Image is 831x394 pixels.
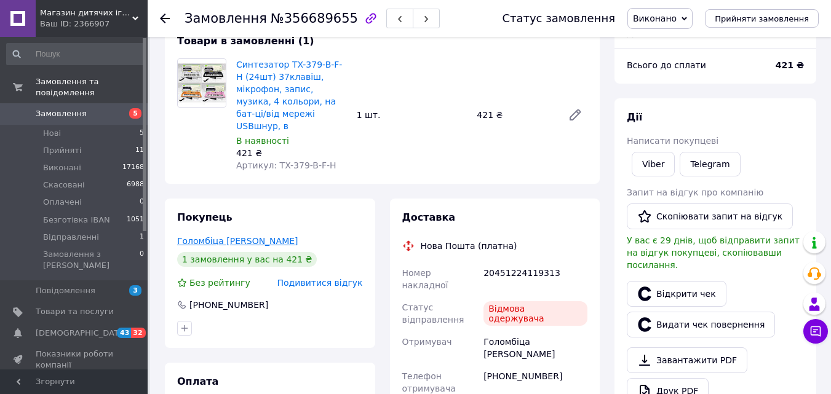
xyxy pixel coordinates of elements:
[131,328,145,338] span: 32
[776,60,804,70] b: 421 ₴
[189,278,250,288] span: Без рейтингу
[633,14,677,23] span: Виконано
[627,111,642,123] span: Дії
[117,328,131,338] span: 43
[627,136,718,146] span: Написати покупцеві
[563,103,587,127] a: Редагувати
[43,215,110,226] span: Безготівка IBAN
[6,43,145,65] input: Пошук
[803,319,828,344] button: Чат з покупцем
[402,302,464,325] span: Статус відправлення
[140,128,144,139] span: 5
[715,14,809,23] span: Прийняти замовлення
[36,285,95,296] span: Повідомлення
[236,147,347,159] div: 421 ₴
[40,18,148,30] div: Ваш ID: 2366907
[40,7,132,18] span: Магазин дитячих іграшок Anna-Toys
[43,128,61,139] span: Нові
[127,215,144,226] span: 1051
[627,235,800,270] span: У вас є 29 днів, щоб відправити запит на відгук покупцеві, скопіювавши посилання.
[160,12,170,25] div: Повернутися назад
[402,337,452,347] span: Отримувач
[627,281,726,307] a: Відкрити чек
[43,197,82,208] span: Оплачені
[43,249,140,271] span: Замовлення з [PERSON_NAME]
[36,328,127,339] span: [DEMOGRAPHIC_DATA]
[352,106,472,124] div: 1 шт.
[472,106,558,124] div: 421 ₴
[236,60,342,131] a: Синтезатор TX-379-B-F-H (24шт) 37клавіш, мікрофон, запис, музика, 4 кольори, на бат-ці/від мережі...
[140,249,144,271] span: 0
[277,278,363,288] span: Подивитися відгук
[43,145,81,156] span: Прийняті
[627,203,793,229] button: Скопіювати запит на відгук
[177,236,298,246] a: Голомбіца [PERSON_NAME]
[418,240,520,252] div: Нова Пошта (платна)
[135,145,144,156] span: 11
[402,371,456,393] span: Телефон отримувача
[122,162,144,173] span: 17168
[627,60,706,70] span: Всього до сплати
[127,179,144,191] span: 6988
[36,306,114,317] span: Товари та послуги
[632,152,675,176] a: Viber
[481,331,590,365] div: Голомбіца [PERSON_NAME]
[43,162,81,173] span: Виконані
[627,187,763,197] span: Запит на відгук про компанію
[502,12,615,25] div: Статус замовлення
[402,268,448,290] span: Номер накладної
[140,232,144,243] span: 1
[36,108,87,119] span: Замовлення
[36,349,114,371] span: Показники роботи компанії
[236,136,289,146] span: В наявності
[705,9,819,28] button: Прийняти замовлення
[481,262,590,296] div: 20451224119313
[680,152,740,176] a: Telegram
[483,301,587,326] div: Відмова одержувача
[402,211,456,223] span: Доставка
[178,59,226,107] img: Синтезатор TX-379-B-F-H (24шт) 37клавіш, мікрофон, запис, музика, 4 кольори, на бат-ці/від мережі...
[177,376,218,387] span: Оплата
[271,11,358,26] span: №356689655
[627,312,775,337] button: Видати чек повернення
[177,35,314,47] span: Товари в замовленні (1)
[43,179,85,191] span: Скасовані
[129,108,141,119] span: 5
[177,252,317,267] div: 1 замовлення у вас на 421 ₴
[627,28,669,37] span: Доставка
[140,197,144,208] span: 0
[627,347,747,373] a: Завантажити PDF
[43,232,99,243] span: Відправленні
[185,11,267,26] span: Замовлення
[36,76,148,98] span: Замовлення та повідомлення
[177,211,233,223] span: Покупець
[129,285,141,296] span: 3
[236,160,336,170] span: Артикул: TX-379-B-F-H
[188,299,269,311] div: [PHONE_NUMBER]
